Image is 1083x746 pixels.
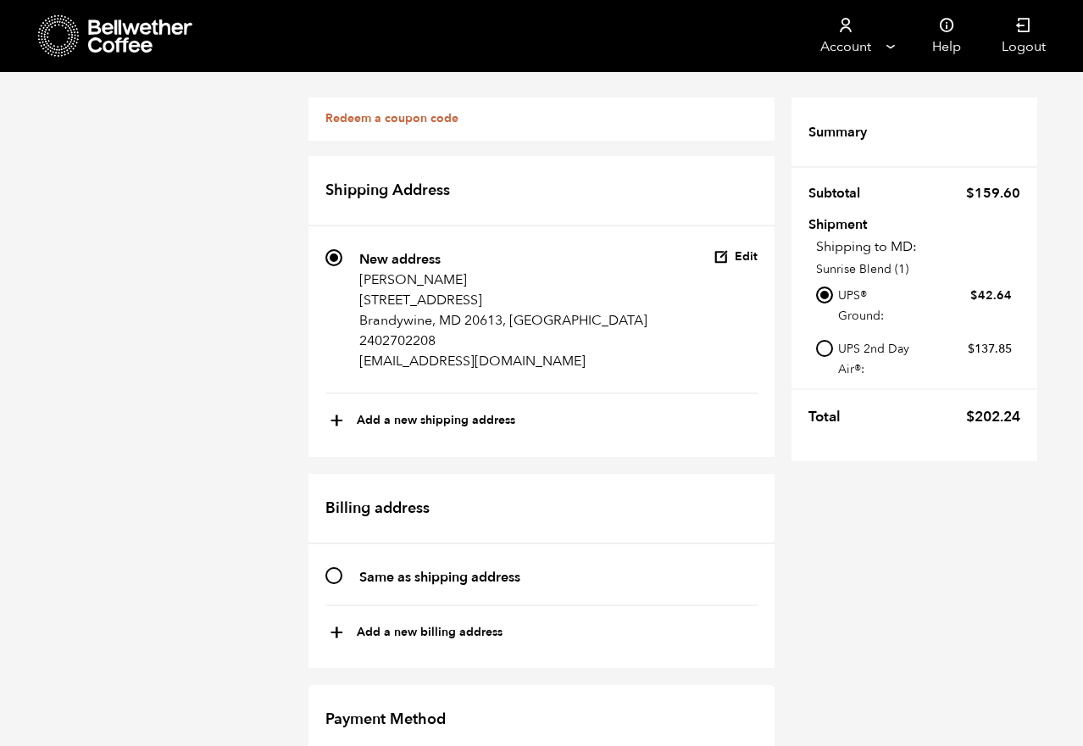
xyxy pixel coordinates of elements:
[330,407,344,436] span: +
[714,249,758,265] button: Edit
[359,310,647,331] p: Brandywine, MD 20613, [GEOGRAPHIC_DATA]
[968,341,1012,357] bdi: 137.85
[330,619,344,648] span: +
[838,284,1012,326] label: UPS® Ground:
[325,567,342,584] input: Same as shipping address
[325,249,342,266] input: New address [PERSON_NAME] [STREET_ADDRESS] Brandywine, MD 20613, [GEOGRAPHIC_DATA] 2402702208 [EM...
[359,290,647,310] p: [STREET_ADDRESS]
[330,407,515,436] button: +Add a new shipping address
[308,156,775,227] h2: Shipping Address
[966,407,975,426] span: $
[325,110,458,126] a: Redeem a coupon code
[816,260,1020,278] p: Sunrise Blend (1)
[359,250,441,269] strong: New address
[970,287,1012,303] bdi: 42.64
[359,568,520,587] strong: Same as shipping address
[966,407,1020,426] bdi: 202.24
[968,341,975,357] span: $
[808,218,906,229] th: Shipment
[808,398,851,436] th: Total
[330,619,503,648] button: +Add a new billing address
[808,175,870,211] th: Subtotal
[970,287,978,303] span: $
[359,331,647,351] p: 2402702208
[966,184,1020,203] bdi: 159.60
[966,184,975,203] span: $
[308,474,775,545] h2: Billing address
[838,337,1012,380] label: UPS 2nd Day Air®:
[359,270,647,290] p: [PERSON_NAME]
[359,351,647,371] p: [EMAIL_ADDRESS][DOMAIN_NAME]
[808,114,877,150] th: Summary
[816,237,1020,257] p: Shipping to MD:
